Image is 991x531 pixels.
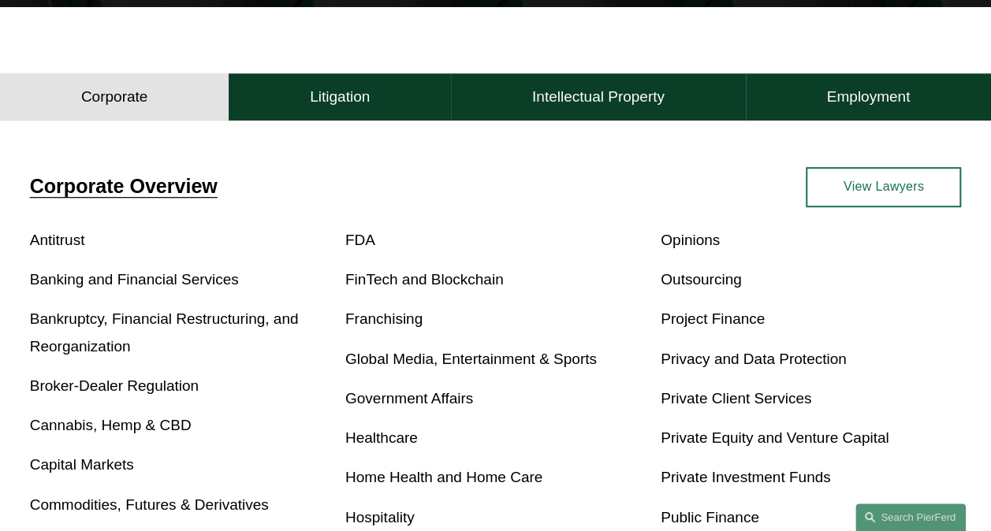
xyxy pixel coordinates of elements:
[345,232,375,248] a: FDA
[345,310,423,327] a: Franchising
[661,351,847,367] a: Privacy and Data Protection
[661,509,759,525] a: Public Finance
[30,232,85,248] a: Antitrust
[310,87,370,106] h4: Litigation
[345,429,418,446] a: Healthcare
[661,310,765,327] a: Project Finance
[345,509,415,525] a: Hospitality
[345,390,473,407] a: Government Affairs
[30,417,192,433] a: Cannabis, Hemp & CBD
[30,310,299,354] a: Bankruptcy, Financial Restructuring, and Reorganization
[661,271,741,288] a: Outsourcing
[345,351,597,367] a: Global Media, Entertainment & Sports
[661,429,889,446] a: Private Equity and Venture Capital
[345,271,504,288] a: FinTech and Blockchain
[30,377,199,394] a: Broker-Dealer Regulation
[661,232,720,248] a: Opinions
[30,271,239,288] a: Banking and Financial Services
[30,175,218,197] a: Corporate Overview
[827,87,911,106] h4: Employment
[532,87,665,106] h4: Intellectual Property
[345,469,542,485] a: Home Health and Home Care
[30,456,134,473] a: Capital Markets
[81,87,148,106] h4: Corporate
[661,469,830,485] a: Private Investment Funds
[661,390,811,407] a: Private Client Services
[30,496,269,513] a: Commodities, Futures & Derivatives
[806,167,961,207] a: View Lawyers
[855,503,966,531] a: Search this site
